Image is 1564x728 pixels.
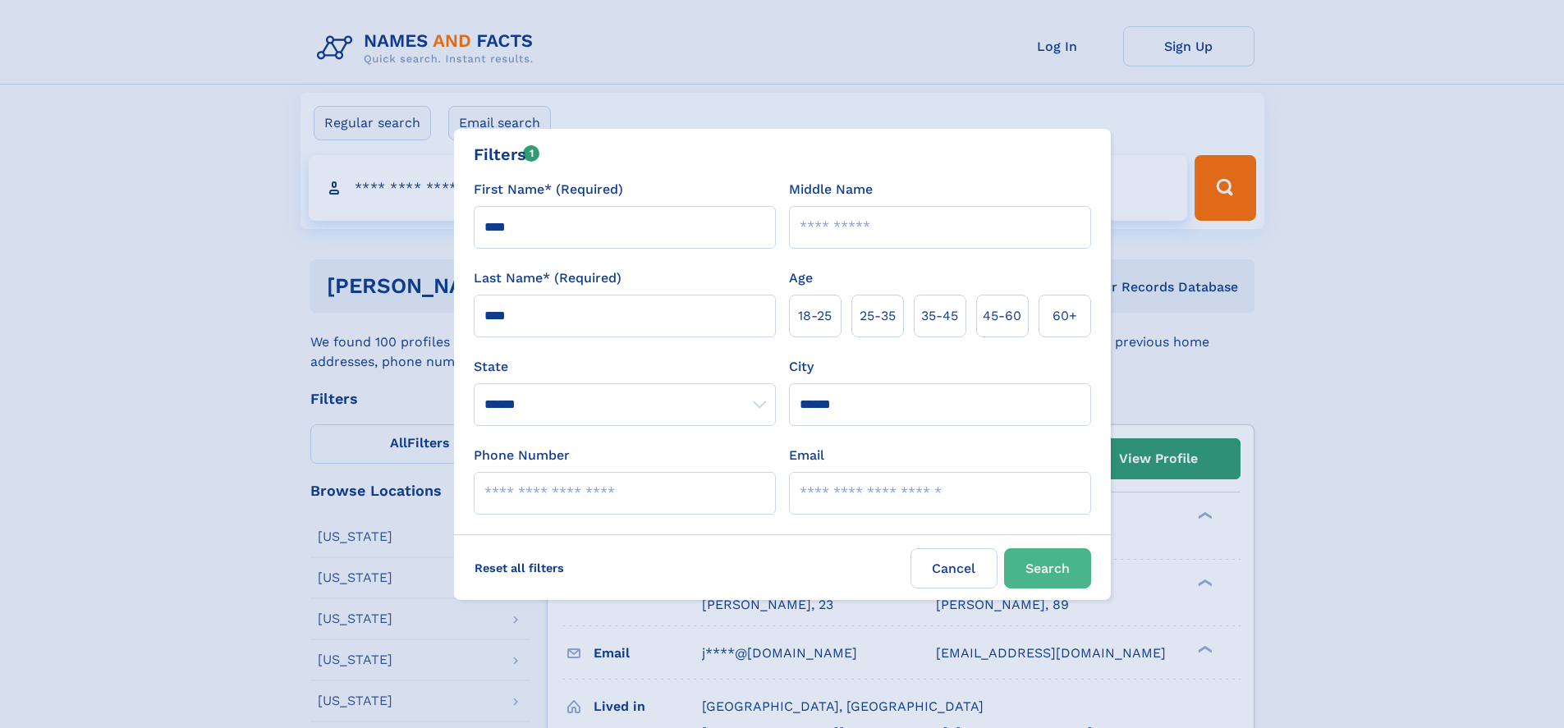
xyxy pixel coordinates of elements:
[1053,306,1077,326] span: 60+
[474,446,570,465] label: Phone Number
[921,306,958,326] span: 35‑45
[860,306,896,326] span: 25‑35
[910,548,998,588] label: Cancel
[474,142,540,167] div: Filters
[464,548,575,588] label: Reset all filters
[789,268,813,288] label: Age
[474,268,621,288] label: Last Name* (Required)
[798,306,832,326] span: 18‑25
[474,357,776,377] label: State
[474,180,623,199] label: First Name* (Required)
[983,306,1021,326] span: 45‑60
[789,357,814,377] label: City
[789,180,873,199] label: Middle Name
[1004,548,1091,588] button: Search
[789,446,824,465] label: Email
